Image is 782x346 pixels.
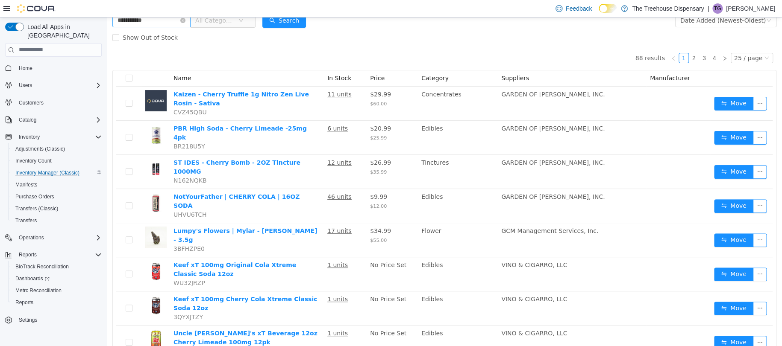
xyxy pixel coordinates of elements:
[311,274,391,308] td: Edibles
[24,23,102,40] span: Load All Apps in [GEOGRAPHIC_DATA]
[2,249,105,261] button: Reports
[220,312,241,319] u: 1 units
[707,3,709,14] p: |
[12,144,102,154] span: Adjustments (Classic)
[593,36,602,45] a: 3
[394,57,422,64] span: Suppliers
[632,3,704,14] p: The Treehouse Dispensary
[15,205,58,212] span: Transfers (Classic)
[15,98,47,108] a: Customers
[12,168,102,178] span: Inventory Manager (Classic)
[38,243,60,265] img: Keef xT 100mg Original Cola Xtreme Classic Soda 12oz hero shot
[67,296,96,303] span: 3QYXJTZY
[12,192,102,202] span: Purchase Orders
[263,186,280,192] span: $12.00
[220,210,245,217] u: 17 units
[220,108,241,114] u: 6 units
[15,80,35,90] button: Users
[582,36,592,45] a: 2
[315,57,342,64] span: Category
[15,80,102,90] span: Users
[263,84,280,89] span: $60.00
[12,204,102,214] span: Transfers (Classic)
[394,210,491,217] span: GCM Management Services, Inc.
[564,38,569,44] i: icon: left
[15,233,102,243] span: Operations
[9,179,105,191] button: Manifests
[714,3,721,14] span: TG
[263,108,284,114] span: $20.99
[263,176,280,183] span: $9.99
[67,91,100,98] span: CVZ45QBU
[15,63,102,73] span: Home
[15,181,37,188] span: Manifests
[67,57,84,64] span: Name
[607,318,647,332] button: icon: swapMove
[9,155,105,167] button: Inventory Count
[582,35,592,46] li: 2
[12,168,83,178] a: Inventory Manager (Classic)
[38,73,60,94] img: Kaizen - Cherry Truffle 1g Nitro Zen Live Rosin - Sativa placeholder
[657,38,662,44] i: icon: down
[607,79,647,93] button: icon: swapMove
[12,297,37,308] a: Reports
[627,36,656,45] div: 25 / page
[9,143,105,155] button: Adjustments (Classic)
[15,157,52,164] span: Inventory Count
[19,251,37,258] span: Reports
[572,35,582,46] li: 1
[311,103,391,137] td: Edibles
[15,115,102,125] span: Catalog
[220,57,244,64] span: In Stock
[15,193,54,200] span: Purchase Orders
[15,97,102,108] span: Customers
[726,3,775,14] p: [PERSON_NAME]
[220,73,245,80] u: 11 units
[73,0,79,6] i: icon: close-circle
[543,57,583,64] span: Manufacturer
[12,17,74,23] span: Show Out of Stock
[15,263,69,270] span: BioTrack Reconciliation
[2,62,105,74] button: Home
[15,250,40,260] button: Reports
[15,169,79,176] span: Inventory Manager (Classic)
[12,192,58,202] a: Purchase Orders
[67,244,189,260] a: Keef xT 100mg Original Cola Xtreme Classic Soda 12oz
[15,315,41,325] a: Settings
[38,175,60,196] img: NotYourFather | CHERRY COLA | 16OZ SODA hero shot
[17,4,56,13] img: Cova
[607,250,647,264] button: icon: swapMove
[394,278,460,285] span: VINO & CIGARRO, LLC
[12,144,68,154] a: Adjustments (Classic)
[67,312,211,328] a: Uncle [PERSON_NAME]'s xT Beverage 12oz Cherry Limeade 100mg 12pk
[38,311,60,333] img: Uncle Arnie's xT Beverage 12oz Cherry Limeade 100mg 12pk hero shot
[263,210,284,217] span: $34.99
[19,116,36,123] span: Catalog
[9,285,105,297] button: Metrc Reconciliation
[67,176,193,192] a: NotYourFather | CHERRY COLA | 16OZ SODA
[19,65,32,72] span: Home
[15,145,65,152] span: Adjustments (Classic)
[263,118,280,123] span: $25.99
[603,35,613,46] li: 4
[311,69,391,103] td: Concentrates
[592,35,603,46] li: 3
[67,108,200,123] a: PBR High Soda - Cherry Limeade -25mg 4pk
[263,312,300,319] span: No Price Set
[2,232,105,244] button: Operations
[263,142,284,148] span: $26.99
[394,108,498,114] span: GARDEN OF [PERSON_NAME], INC.
[15,299,33,306] span: Reports
[67,142,194,157] a: ST IDES - Cherry Bomb - 2OZ Tincture 1000MG
[607,148,647,161] button: icon: swapMove
[12,180,102,190] span: Manifests
[394,312,460,319] span: VINO & CIGARRO, LLC
[603,36,612,45] a: 4
[9,215,105,227] button: Transfers
[263,244,300,251] span: No Price Set
[311,137,391,172] td: Tinctures
[67,228,98,235] span: 3BFHZPE0
[38,141,60,162] img: ST IDES - Cherry Bomb - 2OZ Tincture 1000MG hero shot
[646,284,660,298] button: icon: ellipsis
